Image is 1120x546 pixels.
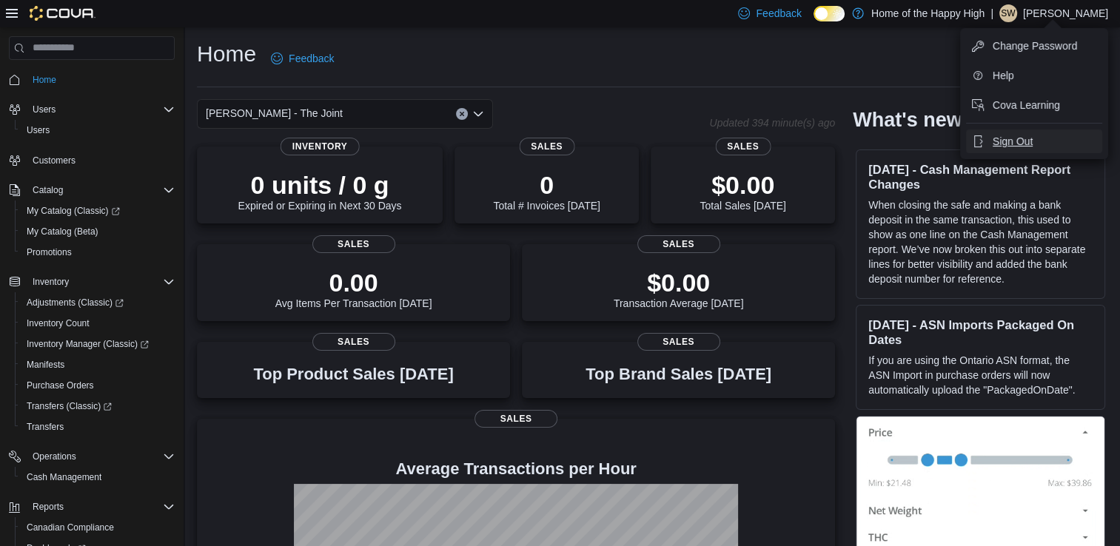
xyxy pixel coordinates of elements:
[27,181,175,199] span: Catalog
[21,377,175,394] span: Purchase Orders
[27,448,175,465] span: Operations
[21,356,175,374] span: Manifests
[993,38,1077,53] span: Change Password
[3,496,181,517] button: Reports
[15,221,181,242] button: My Catalog (Beta)
[21,223,104,240] a: My Catalog (Beta)
[456,108,468,120] button: Clear input
[586,365,771,383] h3: Top Brand Sales [DATE]
[275,268,432,309] div: Avg Items Per Transaction [DATE]
[27,380,94,391] span: Purchase Orders
[21,418,175,436] span: Transfers
[15,334,181,354] a: Inventory Manager (Classic)
[3,272,181,292] button: Inventory
[966,64,1102,87] button: Help
[15,354,181,375] button: Manifests
[21,243,78,261] a: Promotions
[27,273,175,291] span: Inventory
[27,71,62,89] a: Home
[1023,4,1108,22] p: [PERSON_NAME]
[21,519,120,536] a: Canadian Compliance
[27,317,90,329] span: Inventory Count
[3,69,181,90] button: Home
[27,124,50,136] span: Users
[814,6,845,21] input: Dark Mode
[3,180,181,200] button: Catalog
[275,268,432,297] p: 0.00
[289,51,334,66] span: Feedback
[990,4,993,22] p: |
[197,39,256,69] h1: Home
[33,276,69,288] span: Inventory
[993,134,1033,149] span: Sign Out
[27,205,120,217] span: My Catalog (Classic)
[868,353,1093,397] p: If you are using the Ontario ASN format, the ASN Import in purchase orders will now automatically...
[27,338,149,350] span: Inventory Manager (Classic)
[15,242,181,263] button: Promotions
[756,6,801,21] span: Feedback
[312,333,395,351] span: Sales
[21,335,175,353] span: Inventory Manager (Classic)
[312,235,395,253] span: Sales
[637,235,720,253] span: Sales
[21,294,130,311] a: Adjustments (Classic)
[21,223,175,240] span: My Catalog (Beta)
[21,335,155,353] a: Inventory Manager (Classic)
[3,446,181,467] button: Operations
[966,93,1102,117] button: Cova Learning
[27,359,64,371] span: Manifests
[27,522,114,533] span: Canadian Compliance
[853,108,962,132] h2: What's new
[715,138,771,155] span: Sales
[519,138,574,155] span: Sales
[700,170,785,200] p: $0.00
[33,501,64,513] span: Reports
[493,170,600,212] div: Total # Invoices [DATE]
[281,138,360,155] span: Inventory
[15,396,181,417] a: Transfers (Classic)
[27,70,175,89] span: Home
[868,198,1093,286] p: When closing the safe and making a bank deposit in the same transaction, this used to show as one...
[27,498,175,516] span: Reports
[1001,4,1015,22] span: SW
[637,333,720,351] span: Sales
[493,170,600,200] p: 0
[21,121,56,139] a: Users
[27,471,101,483] span: Cash Management
[15,292,181,313] a: Adjustments (Classic)
[966,34,1102,58] button: Change Password
[21,243,175,261] span: Promotions
[614,268,744,297] p: $0.00
[871,4,985,22] p: Home of the Happy High
[475,410,557,428] span: Sales
[27,498,70,516] button: Reports
[209,460,823,478] h4: Average Transactions per Hour
[21,377,100,394] a: Purchase Orders
[238,170,402,212] div: Expired or Expiring in Next 30 Days
[206,104,343,122] span: [PERSON_NAME] - The Joint
[33,104,56,115] span: Users
[33,155,76,166] span: Customers
[30,6,95,21] img: Cova
[253,365,453,383] h3: Top Product Sales [DATE]
[709,117,835,129] p: Updated 394 minute(s) ago
[27,101,61,118] button: Users
[15,467,181,488] button: Cash Management
[27,246,72,258] span: Promotions
[21,418,70,436] a: Transfers
[868,317,1093,347] h3: [DATE] - ASN Imports Packaged On Dates
[27,181,69,199] button: Catalog
[21,356,70,374] a: Manifests
[966,129,1102,153] button: Sign Out
[868,162,1093,192] h3: [DATE] - Cash Management Report Changes
[21,397,118,415] a: Transfers (Classic)
[15,375,181,396] button: Purchase Orders
[27,226,98,237] span: My Catalog (Beta)
[21,202,126,220] a: My Catalog (Classic)
[15,313,181,334] button: Inventory Count
[15,120,181,141] button: Users
[33,74,56,86] span: Home
[21,519,175,536] span: Canadian Compliance
[15,517,181,538] button: Canadian Compliance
